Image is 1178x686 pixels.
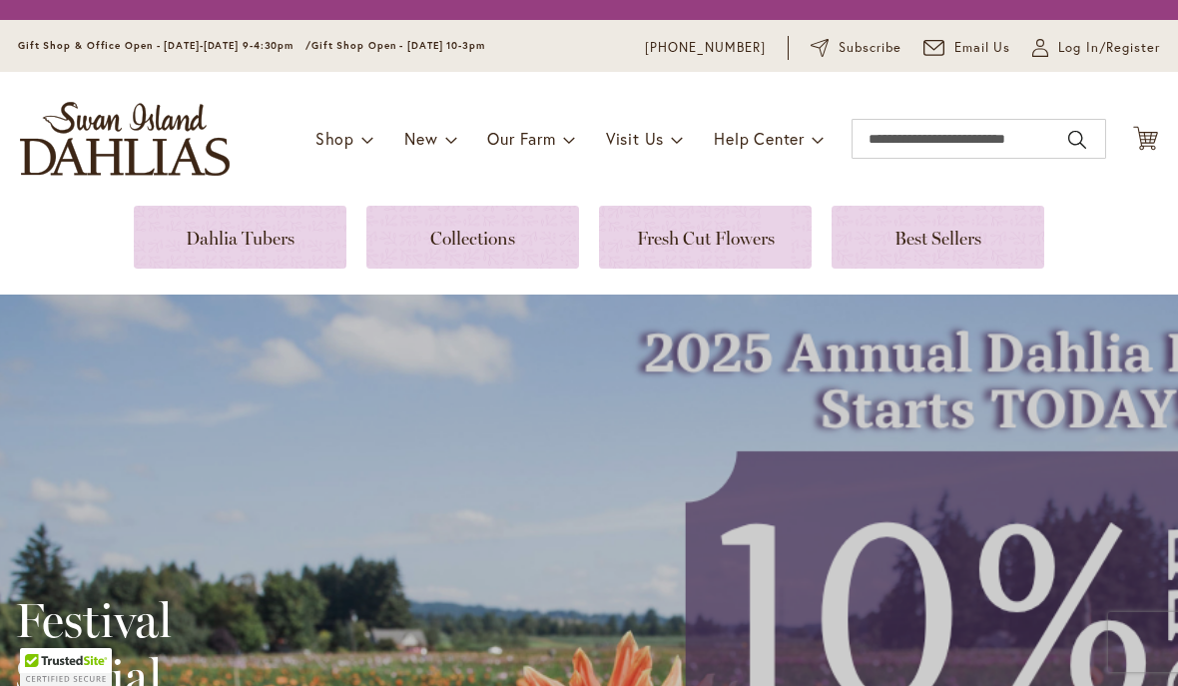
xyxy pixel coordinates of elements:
a: Subscribe [811,38,901,58]
span: Help Center [714,128,805,149]
button: Search [1068,124,1086,156]
span: Gift Shop & Office Open - [DATE]-[DATE] 9-4:30pm / [18,39,311,52]
a: Email Us [923,38,1011,58]
a: store logo [20,102,230,176]
span: Email Us [954,38,1011,58]
span: Log In/Register [1058,38,1160,58]
span: Gift Shop Open - [DATE] 10-3pm [311,39,485,52]
span: New [404,128,437,149]
span: Subscribe [839,38,901,58]
a: Log In/Register [1032,38,1160,58]
span: Our Farm [487,128,555,149]
a: [PHONE_NUMBER] [645,38,766,58]
span: Shop [315,128,354,149]
span: Visit Us [606,128,664,149]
